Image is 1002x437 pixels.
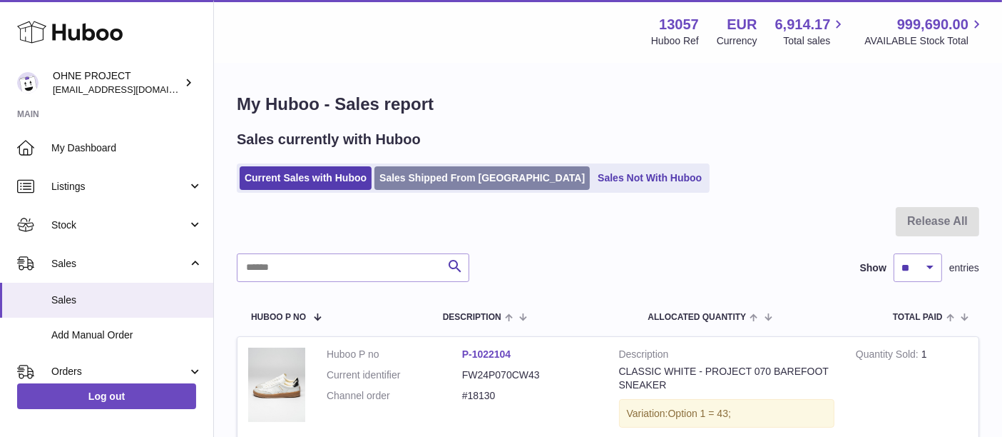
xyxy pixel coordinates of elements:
span: Option 1 = 43; [668,408,731,419]
dt: Current identifier [327,368,462,382]
span: Description [443,313,501,322]
strong: 13057 [659,15,699,34]
a: 999,690.00 AVAILABLE Stock Total [864,15,985,48]
strong: Quantity Sold [856,348,921,363]
span: entries [949,261,979,275]
div: Huboo Ref [651,34,699,48]
span: AVAILABLE Stock Total [864,34,985,48]
span: My Dashboard [51,141,203,155]
dd: FW24P070CW43 [462,368,598,382]
dt: Channel order [327,389,462,403]
strong: Description [619,348,834,365]
span: Total sales [783,34,847,48]
div: OHNE PROJECT [53,69,181,96]
a: Current Sales with Huboo [240,166,372,190]
a: 6,914.17 Total sales [775,15,847,48]
span: Total paid [893,313,943,322]
span: ALLOCATED Quantity [648,313,746,322]
h2: Sales currently with Huboo [237,130,421,149]
span: Orders [51,365,188,378]
span: Listings [51,180,188,194]
span: Huboo P no [251,313,306,322]
a: Log out [17,383,196,409]
span: [EMAIL_ADDRESS][DOMAIN_NAME] [53,84,210,95]
span: Add Manual Order [51,328,203,342]
img: CLASSIC_WHITE_WEB.jpg [248,348,305,422]
img: internalAdmin-13057@internal.huboo.com [17,72,39,94]
div: Currency [717,34,757,48]
strong: EUR [727,15,757,34]
span: 6,914.17 [775,15,831,34]
span: Sales [51,293,203,307]
div: Variation: [619,399,834,428]
h1: My Huboo - Sales report [237,93,979,116]
dd: #18130 [462,389,598,403]
div: CLASSIC WHITE - PROJECT 070 BAREFOOT SNEAKER [619,365,834,392]
label: Show [860,261,886,275]
a: P-1022104 [462,348,511,360]
a: Sales Shipped From [GEOGRAPHIC_DATA] [374,166,590,190]
span: 999,690.00 [897,15,968,34]
span: Sales [51,257,188,271]
span: Stock [51,218,188,232]
a: Sales Not With Huboo [593,166,707,190]
dt: Huboo P no [327,348,462,361]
